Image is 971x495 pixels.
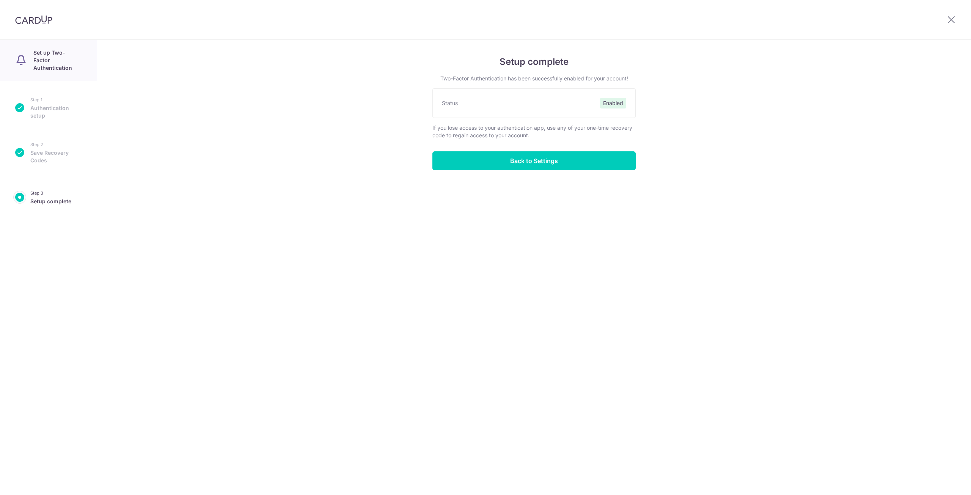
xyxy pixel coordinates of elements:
h4: Setup complete [432,55,636,69]
small: Step 2 [30,141,82,148]
iframe: Opens a widget where you can find more information [922,472,963,491]
span: Enabled [600,98,626,108]
p: Set up Two-Factor Authentication [33,49,82,72]
input: Back to Settings [432,151,636,170]
img: CardUp [15,15,52,24]
span: Save Recovery Codes [30,149,82,164]
p: Two-Factor Authentication has been successfully enabled for your account! [432,75,636,82]
span: Authentication setup [30,104,82,119]
small: Step 3 [30,189,71,197]
p: If you lose access to your authentication app, use any of your one-time recovery code to regain a... [432,124,636,139]
label: Status [442,99,458,107]
span: Setup complete [30,198,71,205]
small: Step 1 [30,96,82,104]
